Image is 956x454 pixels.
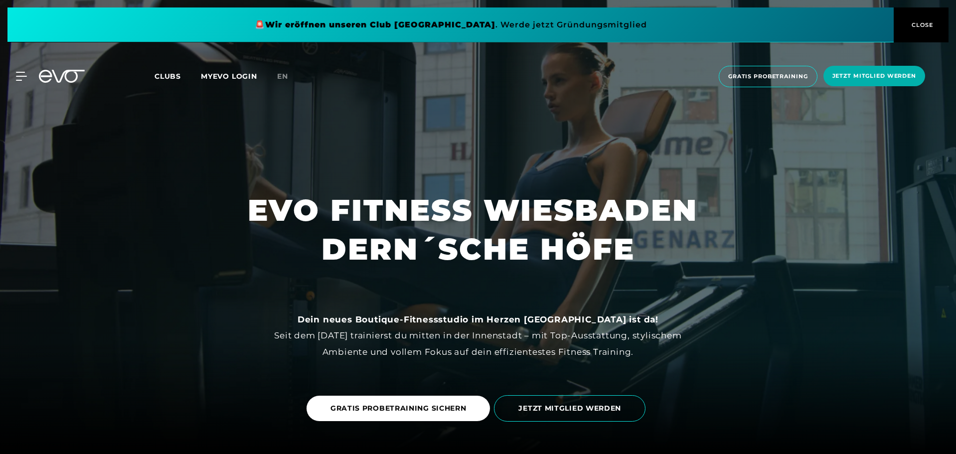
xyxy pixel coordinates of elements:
[494,388,649,429] a: JETZT MITGLIED WERDEN
[277,72,288,81] span: en
[728,72,808,81] span: Gratis Probetraining
[155,71,201,81] a: Clubs
[298,314,658,324] strong: Dein neues Boutique-Fitnessstudio im Herzen [GEOGRAPHIC_DATA] ist da!
[909,20,934,29] span: CLOSE
[716,66,820,87] a: Gratis Probetraining
[518,403,621,414] span: JETZT MITGLIED WERDEN
[820,66,928,87] a: Jetzt Mitglied werden
[248,191,708,269] h1: EVO FITNESS WIESBADEN DERN´SCHE HÖFE
[330,403,467,414] span: GRATIS PROBETRAINING SICHERN
[894,7,949,42] button: CLOSE
[155,72,181,81] span: Clubs
[832,72,916,80] span: Jetzt Mitglied werden
[254,311,702,360] div: Seit dem [DATE] trainierst du mitten in der Innenstadt – mit Top-Ausstattung, stylischem Ambiente...
[307,396,490,421] a: GRATIS PROBETRAINING SICHERN
[201,72,257,81] a: MYEVO LOGIN
[277,71,300,82] a: en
